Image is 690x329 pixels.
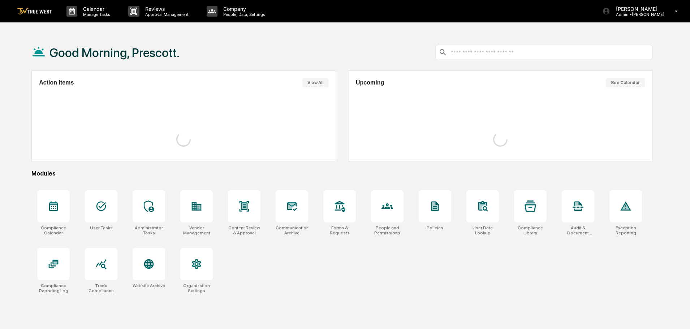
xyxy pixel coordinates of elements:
div: Exception Reporting [609,225,642,235]
div: Content Review & Approval [228,225,260,235]
p: Manage Tasks [77,12,114,17]
h2: Upcoming [356,79,384,86]
div: Forms & Requests [323,225,356,235]
div: Audit & Document Logs [562,225,594,235]
p: Company [217,6,269,12]
p: [PERSON_NAME] [610,6,664,12]
p: Calendar [77,6,114,12]
div: People and Permissions [371,225,404,235]
div: Policies [427,225,443,230]
p: Approval Management [139,12,192,17]
button: View All [302,78,328,87]
div: Compliance Calendar [37,225,70,235]
div: Organization Settings [180,283,213,293]
div: Communications Archive [276,225,308,235]
p: People, Data, Settings [217,12,269,17]
img: logo [17,8,52,15]
p: Reviews [139,6,192,12]
div: User Data Lookup [466,225,499,235]
div: Website Archive [133,283,165,288]
div: Administrator Tasks [133,225,165,235]
div: User Tasks [90,225,113,230]
div: Compliance Reporting Log [37,283,70,293]
div: Vendor Management [180,225,213,235]
div: Trade Compliance [85,283,117,293]
p: Admin • [PERSON_NAME] [610,12,664,17]
div: Modules [31,170,652,177]
button: See Calendar [606,78,645,87]
h2: Action Items [39,79,74,86]
h1: Good Morning, Prescott. [49,46,180,60]
div: Compliance Library [514,225,547,235]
